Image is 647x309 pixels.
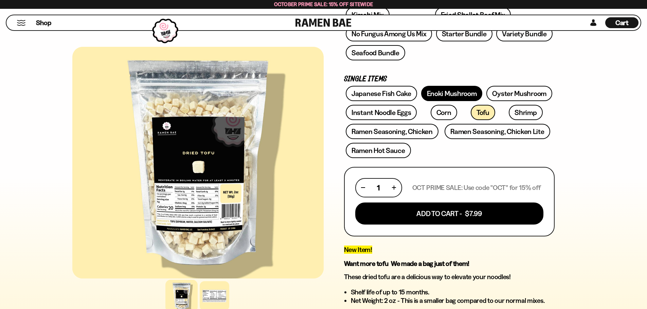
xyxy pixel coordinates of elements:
a: Ramen Hot Sauce [346,143,411,158]
span: 1 [377,184,380,192]
a: Ramen Seasoning, Chicken [346,124,438,139]
span: Cart [615,19,629,27]
p: These dried tofu are a delicious way to elevate your noodles! [344,273,555,281]
a: Shrimp [509,105,542,120]
a: Ramen Seasoning, Chicken Lite [445,124,550,139]
span: October Prime Sale: 15% off Sitewide [274,1,373,7]
a: Corn [431,105,457,120]
a: Oyster Mushroom [486,86,552,101]
li: Net Weight: 2 oz - This is a smaller bag compared to our normal mixes. [351,296,555,305]
a: Shop [36,17,51,28]
a: Enoki Mushroom [421,86,483,101]
li: Shelf life of up to 15 months. [351,288,555,296]
span: Shop [36,18,51,27]
a: Instant Noodle Eggs [346,105,417,120]
div: Cart [605,15,639,30]
a: Seafood Bundle [346,45,405,60]
a: Japanese Fish Cake [346,86,417,101]
p: Single Items [344,76,555,82]
button: Mobile Menu Trigger [17,20,26,26]
p: OCT PRIME SALE: Use code "OCT" for 15% off [412,184,541,192]
button: Add To Cart - $7.99 [355,202,543,225]
span: New Item! [344,246,372,254]
strong: Want more tofu We made a bag just of them! [344,259,470,268]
